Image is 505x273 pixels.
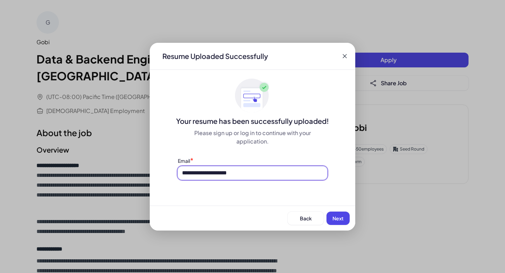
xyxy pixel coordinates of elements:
div: Please sign up or log in to continue with your application. [178,129,327,146]
span: Next [332,215,344,221]
button: Back [288,212,324,225]
div: Resume Uploaded Successfully [157,51,274,61]
span: Back [300,215,312,221]
div: Your resume has been successfully uploaded! [150,116,355,126]
label: Email [178,158,190,164]
button: Next [326,212,350,225]
img: ApplyedMaskGroup3.svg [235,78,270,113]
